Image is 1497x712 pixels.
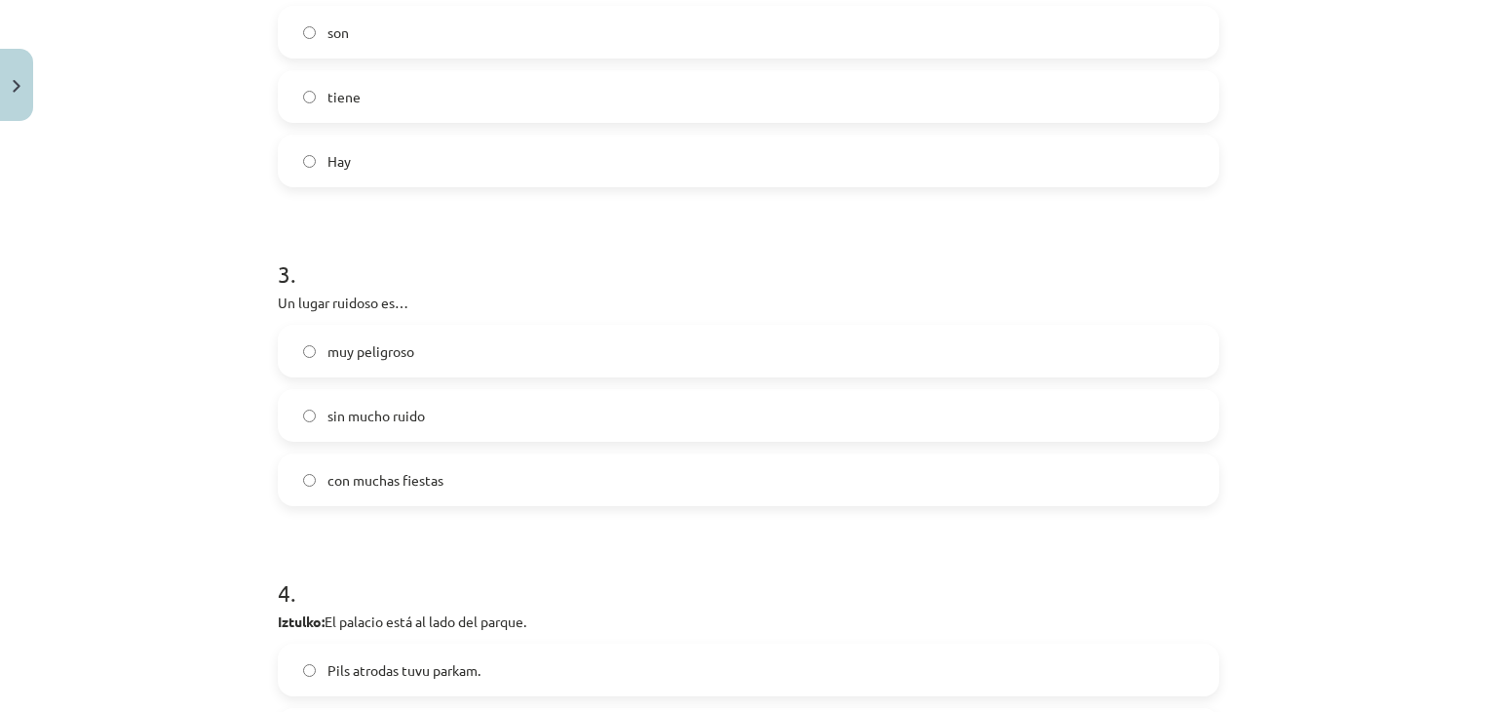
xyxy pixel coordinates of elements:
p: El palacio está al lado del parque. [278,612,1219,632]
input: Pils atrodas tuvu parkam. [303,664,316,677]
span: Hay [327,151,351,172]
span: tiene [327,87,361,107]
input: tiene [303,91,316,103]
h1: 3 . [278,226,1219,287]
img: icon-close-lesson-0947bae3869378f0d4975bcd49f059093ad1ed9edebbc8119c70593378902aed.svg [13,80,20,93]
input: con muchas fiestas [303,474,316,487]
input: sin mucho ruido [303,410,316,422]
input: muy peligroso [303,345,316,358]
p: Un lugar ruidoso es… [278,293,1219,313]
span: son [327,22,349,43]
input: Hay [303,155,316,168]
span: muy peligroso [327,341,414,362]
span: con muchas fiestas [327,470,443,491]
strong: Iztulko: [278,613,325,630]
input: son [303,26,316,39]
span: Pils atrodas tuvu parkam. [327,660,480,681]
span: sin mucho ruido [327,406,425,426]
h1: 4 . [278,545,1219,606]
